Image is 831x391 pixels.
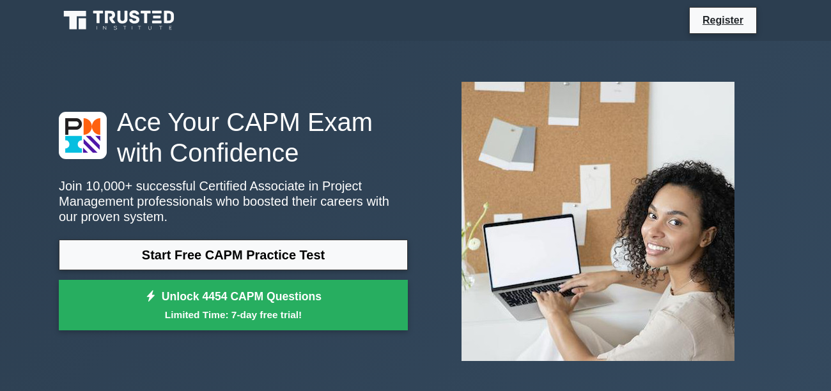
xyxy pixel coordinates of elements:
[695,12,751,28] a: Register
[59,280,408,331] a: Unlock 4454 CAPM QuestionsLimited Time: 7-day free trial!
[75,307,392,322] small: Limited Time: 7-day free trial!
[59,240,408,270] a: Start Free CAPM Practice Test
[59,107,408,168] h1: Ace Your CAPM Exam with Confidence
[59,178,408,224] p: Join 10,000+ successful Certified Associate in Project Management professionals who boosted their...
